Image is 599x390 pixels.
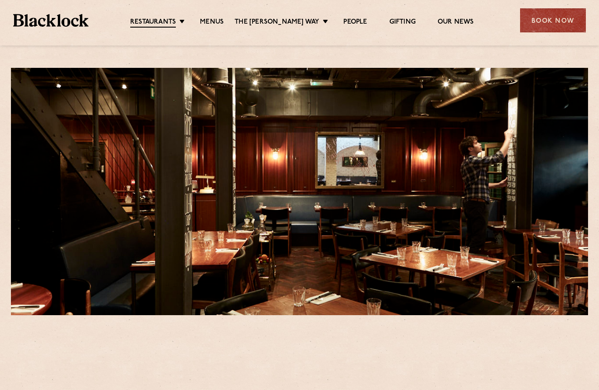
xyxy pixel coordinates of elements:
a: The [PERSON_NAME] Way [235,18,319,27]
a: Our News [438,18,474,27]
img: BL_Textured_Logo-footer-cropped.svg [13,14,89,27]
div: Book Now [520,8,586,32]
a: People [343,18,367,27]
a: Restaurants [130,18,176,28]
a: Menus [200,18,224,27]
a: Gifting [389,18,416,27]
